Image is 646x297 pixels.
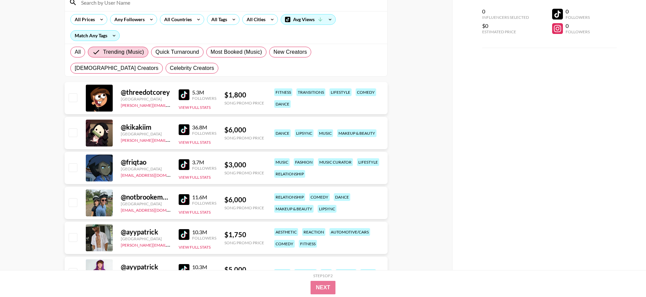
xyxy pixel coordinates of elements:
div: lifestyle [294,269,317,277]
div: music [318,129,333,137]
div: @ ayypatrick [121,263,171,271]
div: Avg Views [281,14,335,25]
div: comedy [274,240,295,248]
img: TikTok [179,159,189,170]
div: Song Promo Price [224,135,264,140]
button: Next [311,281,336,294]
a: [EMAIL_ADDRESS][DOMAIN_NAME] [121,206,188,213]
span: Celebrity Creators [170,64,214,72]
span: New Creators [274,48,307,56]
div: 3.7M [192,159,216,166]
div: 0 [482,8,529,15]
button: View Full Stats [179,245,211,250]
div: makeup & beauty [274,205,314,213]
div: prank [274,269,290,277]
div: pov [321,269,332,277]
div: $ 6,000 [224,196,264,204]
div: makeup & beauty [337,129,376,137]
div: Match Any Tags [71,31,119,41]
div: relationship [274,193,305,201]
div: All Countries [160,14,193,25]
button: View Full Stats [179,175,211,180]
span: Trending (Music) [103,48,144,56]
div: Song Promo Price [224,100,264,105]
div: All Tags [207,14,228,25]
span: [DEMOGRAPHIC_DATA] Creators [75,64,158,72]
div: @ friqtao [121,158,171,166]
div: fashion [294,158,314,166]
div: $ 3,000 [224,161,264,169]
a: [PERSON_NAME][EMAIL_ADDRESS][DOMAIN_NAME] [121,136,220,143]
div: All Cities [243,14,267,25]
div: $ 1,750 [224,230,264,239]
div: automotive/cars [329,228,370,236]
div: lifestyle [357,158,379,166]
button: View Full Stats [179,210,211,215]
div: 0 [566,8,590,15]
div: [GEOGRAPHIC_DATA] [121,166,171,171]
span: Most Booked (Music) [211,48,262,56]
div: [GEOGRAPHIC_DATA] [121,96,171,101]
div: music [274,158,290,166]
div: $0 [482,23,529,29]
img: TikTok [179,264,189,275]
button: View Full Stats [179,105,211,110]
img: TikTok [179,194,189,205]
div: $ 6,000 [224,126,264,134]
div: lipsync [318,205,336,213]
div: lifestyle [329,88,352,96]
div: [GEOGRAPHIC_DATA] [121,236,171,241]
div: Followers [192,131,216,136]
iframe: Drift Widget Chat Controller [612,263,638,289]
div: dance [274,100,291,108]
button: View Full Stats [179,140,211,145]
span: All [75,48,81,56]
div: Song Promo Price [224,170,264,175]
div: 0 [566,23,590,29]
div: Estimated Price [482,29,529,34]
div: Followers [566,15,590,20]
div: Followers [192,166,216,171]
div: @ kikakiim [121,123,171,131]
div: music curator [318,158,353,166]
div: comedy [309,193,330,201]
div: All Prices [71,14,96,25]
div: Influencers Selected [482,15,529,20]
div: aesthetic [274,228,298,236]
div: 11.6M [192,194,216,201]
a: [PERSON_NAME][EMAIL_ADDRESS][DOMAIN_NAME] [121,241,220,248]
div: 10.3M [192,229,216,236]
img: TikTok [179,124,189,135]
img: TikTok [179,229,189,240]
div: music [360,269,376,277]
div: Step 1 of 2 [313,273,333,278]
div: Song Promo Price [224,205,264,210]
div: transitions [296,88,325,96]
div: dance [274,129,291,137]
div: @ threedotcorey [121,88,171,96]
div: fitness [299,240,317,248]
div: Followers [192,236,216,241]
div: Followers [192,201,216,206]
a: [PERSON_NAME][EMAIL_ADDRESS][PERSON_NAME][PERSON_NAME][DOMAIN_NAME] [121,101,284,108]
div: fitness [274,88,292,96]
div: 36.8M [192,124,216,131]
div: @ ayypatrick [121,228,171,236]
div: Song Promo Price [224,240,264,245]
div: $ 5,000 [224,265,264,274]
div: @ notbrookemonk [121,193,171,201]
span: Quick Turnaround [155,48,199,56]
div: 10.3M [192,264,216,270]
div: Followers [566,29,590,34]
a: [EMAIL_ADDRESS][DOMAIN_NAME] [121,171,188,178]
div: [GEOGRAPHIC_DATA] [121,131,171,136]
div: reaction [302,228,325,236]
div: $ 1,800 [224,91,264,99]
div: Any Followers [110,14,146,25]
div: dance [334,193,350,201]
div: relationship [274,170,305,178]
div: 5.3M [192,89,216,96]
div: comedy [336,269,356,277]
img: TikTok [179,89,189,100]
div: Followers [192,96,216,101]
